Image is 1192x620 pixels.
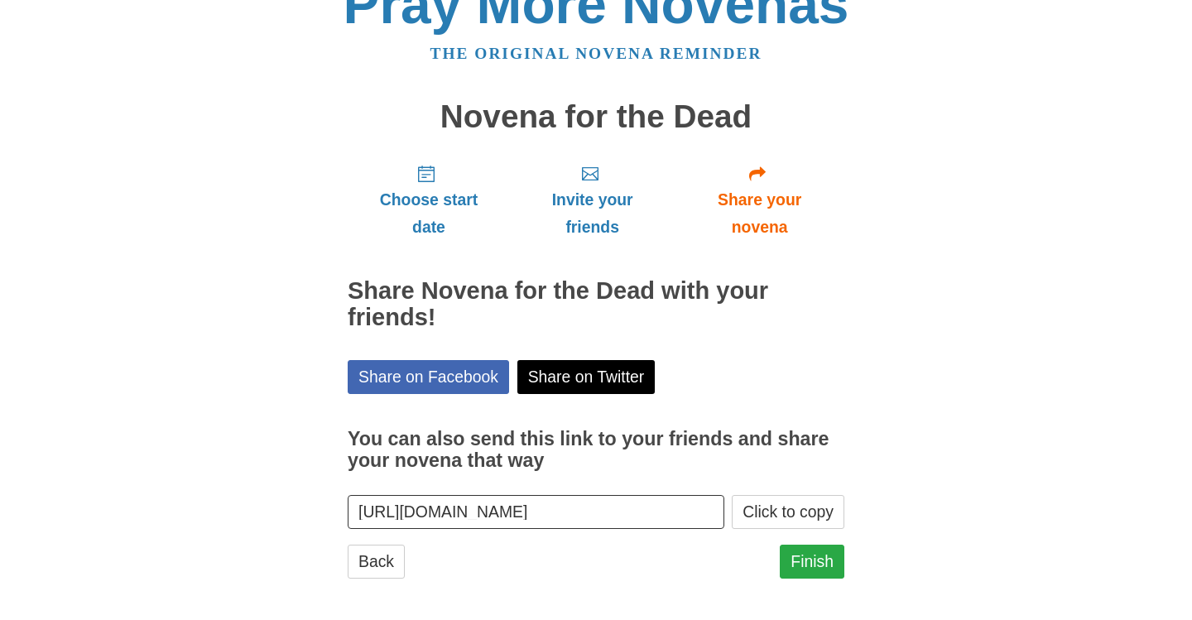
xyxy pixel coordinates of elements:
a: The original novena reminder [430,45,762,62]
a: Share on Twitter [517,360,656,394]
a: Share on Facebook [348,360,509,394]
h1: Novena for the Dead [348,99,844,135]
span: Choose start date [364,186,493,241]
h2: Share Novena for the Dead with your friends! [348,278,844,331]
button: Click to copy [732,495,844,529]
a: Choose start date [348,151,510,249]
a: Back [348,545,405,579]
a: Finish [780,545,844,579]
h3: You can also send this link to your friends and share your novena that way [348,429,844,471]
span: Invite your friends [526,186,658,241]
a: Share your novena [675,151,844,249]
a: Invite your friends [510,151,675,249]
span: Share your novena [691,186,828,241]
